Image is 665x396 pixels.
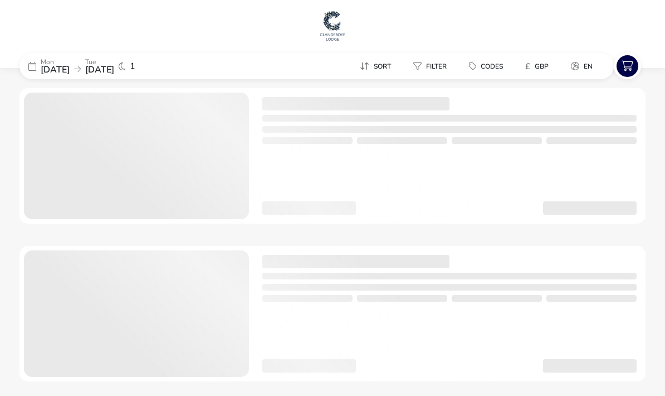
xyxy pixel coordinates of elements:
[426,62,447,71] span: Filter
[535,62,549,71] span: GBP
[516,58,562,74] naf-pibe-menu-bar-item: £GBP
[319,9,346,45] a: Main Website
[460,58,516,74] naf-pibe-menu-bar-item: Codes
[562,58,606,74] naf-pibe-menu-bar-item: en
[481,62,503,71] span: Codes
[85,64,114,76] span: [DATE]
[351,58,404,74] naf-pibe-menu-bar-item: Sort
[41,64,70,76] span: [DATE]
[562,58,602,74] button: en
[85,59,114,65] p: Tue
[351,58,400,74] button: Sort
[404,58,460,74] naf-pibe-menu-bar-item: Filter
[516,58,558,74] button: £GBP
[19,53,187,79] div: Mon[DATE]Tue[DATE]1
[374,62,391,71] span: Sort
[404,58,456,74] button: Filter
[460,58,512,74] button: Codes
[130,62,135,71] span: 1
[584,62,593,71] span: en
[525,61,530,72] i: £
[319,9,346,42] img: Main Website
[41,59,70,65] p: Mon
